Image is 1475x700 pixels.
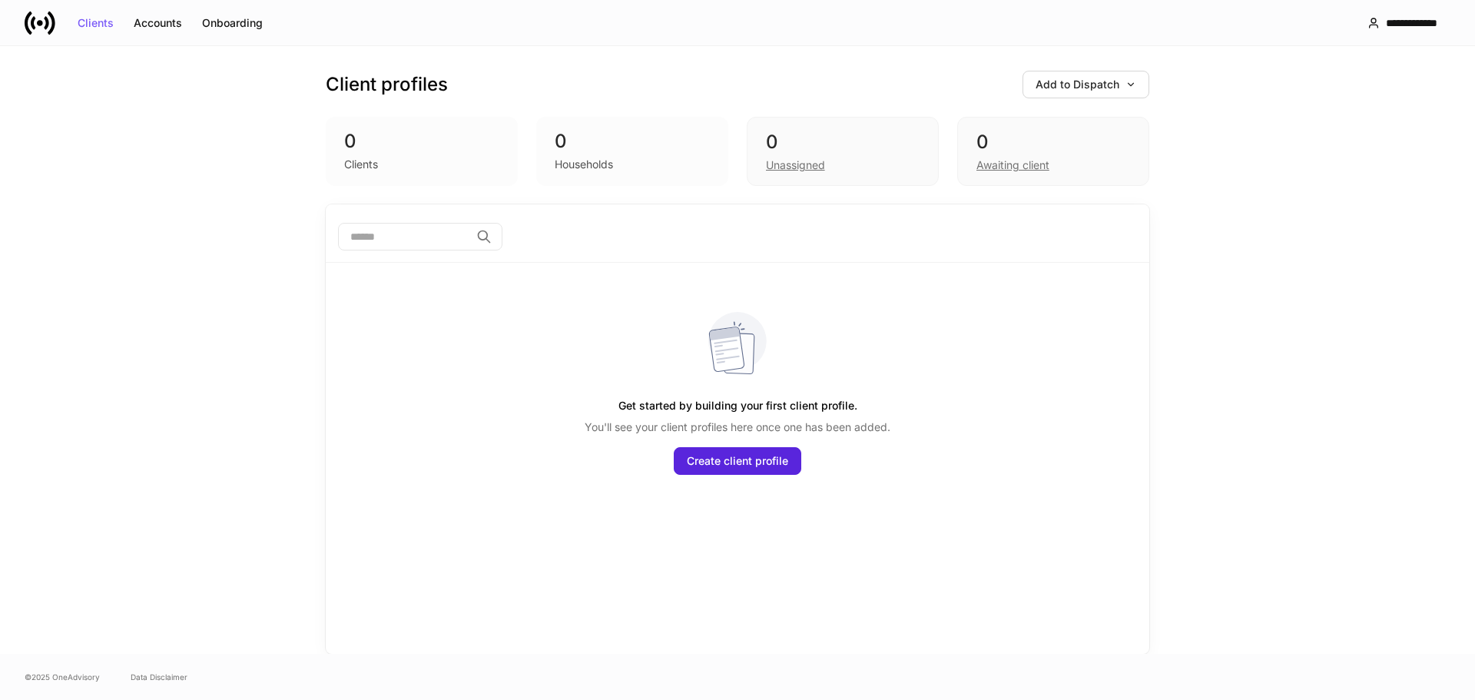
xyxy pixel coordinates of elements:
[957,117,1149,186] div: 0Awaiting client
[585,420,890,435] p: You'll see your client profiles here once one has been added.
[344,129,499,154] div: 0
[344,157,378,172] div: Clients
[674,447,801,475] button: Create client profile
[747,117,939,186] div: 0Unassigned
[976,158,1049,173] div: Awaiting client
[976,130,1130,154] div: 0
[766,130,920,154] div: 0
[131,671,187,683] a: Data Disclaimer
[78,18,114,28] div: Clients
[68,11,124,35] button: Clients
[618,392,857,420] h5: Get started by building your first client profile.
[202,18,263,28] div: Onboarding
[766,158,825,173] div: Unassigned
[1036,79,1136,90] div: Add to Dispatch
[687,456,788,466] div: Create client profile
[555,129,710,154] div: 0
[25,671,100,683] span: © 2025 OneAdvisory
[326,72,448,97] h3: Client profiles
[1023,71,1149,98] button: Add to Dispatch
[555,157,613,172] div: Households
[192,11,273,35] button: Onboarding
[124,11,192,35] button: Accounts
[134,18,182,28] div: Accounts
